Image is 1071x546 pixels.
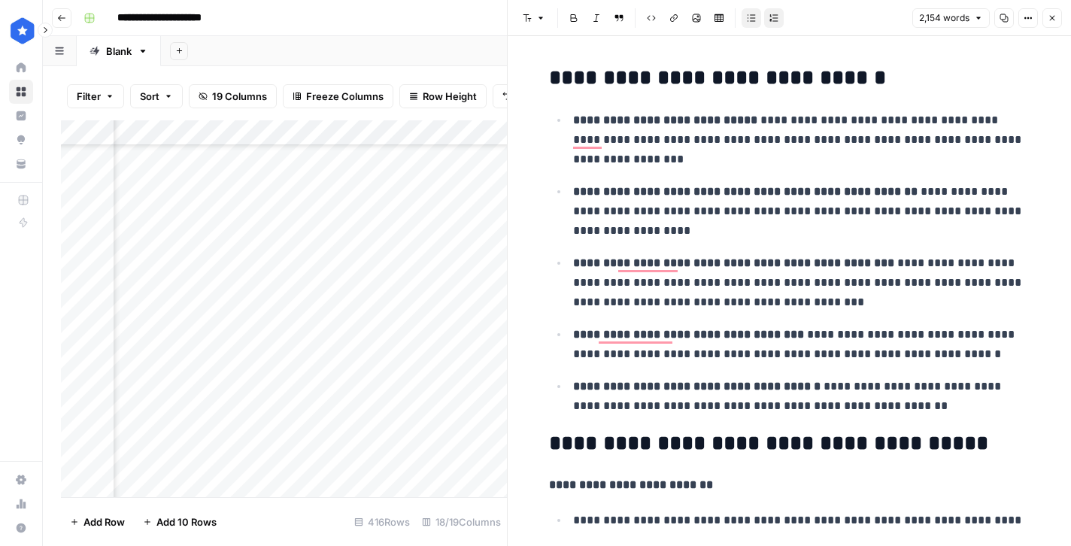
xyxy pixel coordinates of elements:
[9,128,33,152] a: Opportunities
[348,510,416,534] div: 416 Rows
[9,80,33,104] a: Browse
[912,8,990,28] button: 2,154 words
[919,11,969,25] span: 2,154 words
[423,89,477,104] span: Row Height
[9,468,33,492] a: Settings
[83,514,125,529] span: Add Row
[399,84,487,108] button: Row Height
[9,516,33,540] button: Help + Support
[306,89,384,104] span: Freeze Columns
[9,12,33,50] button: Workspace: ConsumerAffairs
[9,492,33,516] a: Usage
[67,84,124,108] button: Filter
[9,152,33,176] a: Your Data
[61,510,134,534] button: Add Row
[189,84,277,108] button: 19 Columns
[134,510,226,534] button: Add 10 Rows
[140,89,159,104] span: Sort
[156,514,217,529] span: Add 10 Rows
[9,56,33,80] a: Home
[9,104,33,128] a: Insights
[416,510,507,534] div: 18/19 Columns
[283,84,393,108] button: Freeze Columns
[212,89,267,104] span: 19 Columns
[77,89,101,104] span: Filter
[106,44,132,59] div: Blank
[9,17,36,44] img: ConsumerAffairs Logo
[77,36,161,66] a: Blank
[130,84,183,108] button: Sort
